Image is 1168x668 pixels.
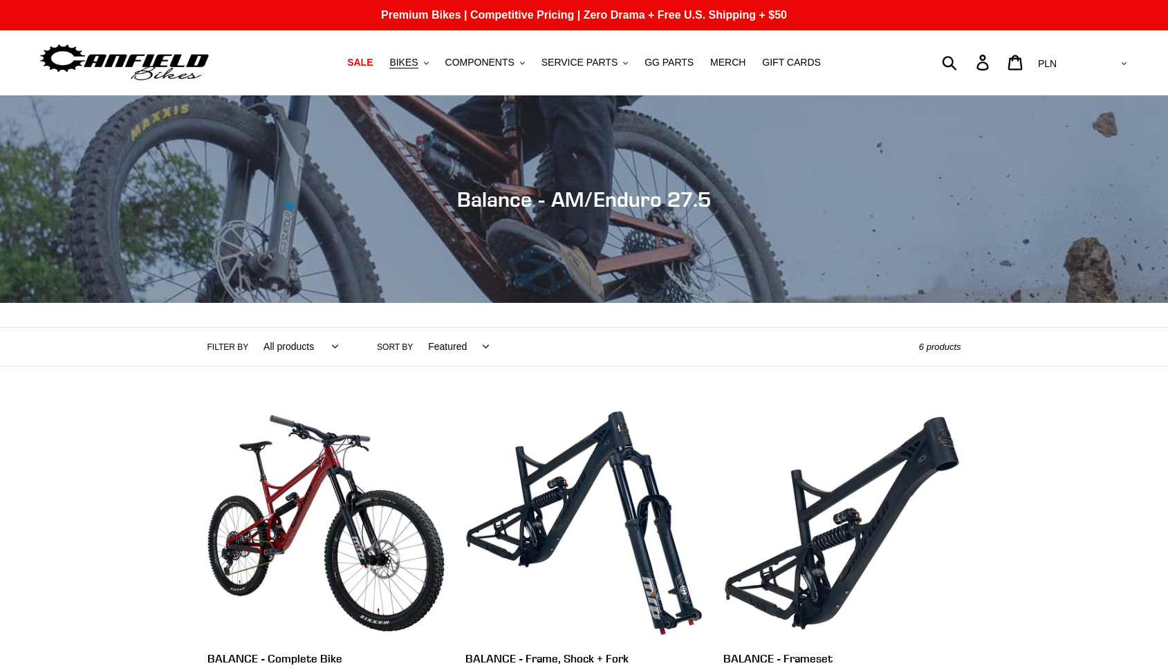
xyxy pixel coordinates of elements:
[919,342,961,352] span: 6 products
[710,57,745,68] span: MERCH
[755,53,828,72] a: GIFT CARDS
[949,47,985,77] input: Search
[207,341,249,353] label: Filter by
[377,341,413,353] label: Sort by
[340,53,380,72] a: SALE
[645,57,694,68] span: GG PARTS
[457,187,711,212] span: Balance - AM/Enduro 27.5
[638,53,701,72] a: GG PARTS
[382,53,435,72] button: BIKES
[445,57,515,68] span: COMPONENTS
[38,41,211,84] img: Canfield Bikes
[438,53,532,72] button: COMPONENTS
[762,57,821,68] span: GIFT CARDS
[389,57,418,68] span: BIKES
[535,53,635,72] button: SERVICE PARTS
[347,57,373,68] span: SALE
[541,57,618,68] span: SERVICE PARTS
[703,53,752,72] a: MERCH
